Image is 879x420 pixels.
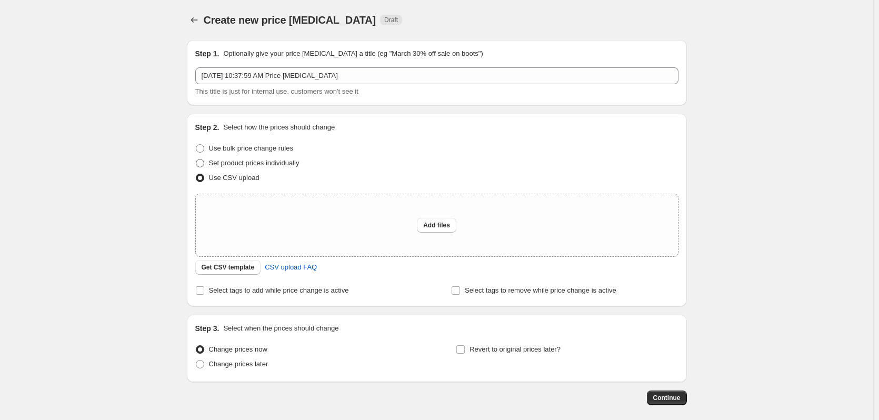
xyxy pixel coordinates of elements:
[465,286,616,294] span: Select tags to remove while price change is active
[417,218,456,233] button: Add files
[265,262,317,273] span: CSV upload FAQ
[653,394,681,402] span: Continue
[258,259,323,276] a: CSV upload FAQ
[195,122,219,133] h2: Step 2.
[647,391,687,405] button: Continue
[195,48,219,59] h2: Step 1.
[195,87,358,95] span: This title is just for internal use, customers won't see it
[209,144,293,152] span: Use bulk price change rules
[209,345,267,353] span: Change prices now
[195,323,219,334] h2: Step 3.
[209,174,259,182] span: Use CSV upload
[209,360,268,368] span: Change prices later
[209,159,299,167] span: Set product prices individually
[223,122,335,133] p: Select how the prices should change
[223,48,483,59] p: Optionally give your price [MEDICAL_DATA] a title (eg "March 30% off sale on boots")
[202,263,255,272] span: Get CSV template
[204,14,376,26] span: Create new price [MEDICAL_DATA]
[423,221,450,229] span: Add files
[195,67,678,84] input: 30% off holiday sale
[470,345,561,353] span: Revert to original prices later?
[223,323,338,334] p: Select when the prices should change
[187,13,202,27] button: Price change jobs
[195,260,261,275] button: Get CSV template
[384,16,398,24] span: Draft
[209,286,349,294] span: Select tags to add while price change is active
